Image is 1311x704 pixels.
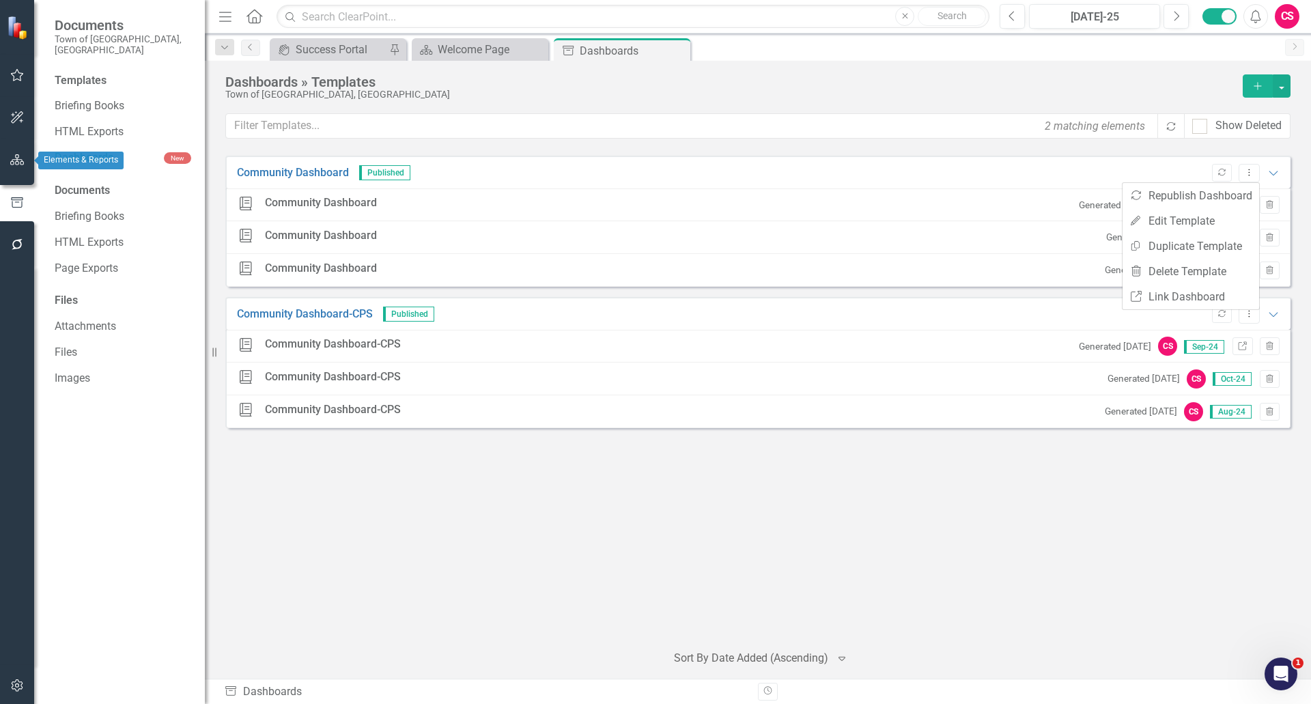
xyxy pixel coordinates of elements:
span: Oct-24 [1213,372,1252,386]
iframe: Intercom live chat [1265,658,1297,690]
div: Success Portal [296,41,386,58]
a: Community Dashboard [237,165,349,181]
a: Success Portal [273,41,386,58]
span: Search [938,10,967,21]
div: 2 matching elements [1041,115,1148,137]
div: Dashboards [224,684,748,700]
a: Delete Template [1123,259,1259,284]
div: Community Dashboard-CPS [265,369,401,385]
div: CS [1184,402,1203,421]
span: 1 [1293,658,1303,668]
div: Files [55,293,191,309]
span: Documents [55,17,191,33]
input: Search ClearPoint... [277,5,989,29]
span: Published [383,307,434,322]
div: Town of [GEOGRAPHIC_DATA], [GEOGRAPHIC_DATA] [225,89,1236,100]
div: Show Deleted [1215,118,1282,134]
a: Republish Dashboard [1123,183,1259,208]
a: Link Dashboard [1123,284,1259,309]
span: Aug-24 [1210,405,1252,419]
small: Generated [DATE] [1105,405,1177,418]
a: Edit Template [1123,208,1259,234]
div: Community Dashboard [265,228,377,244]
img: ClearPoint Strategy [7,16,31,40]
a: Welcome Page [415,41,545,58]
a: Attachments [55,319,191,335]
span: Sep-24 [1184,340,1224,354]
a: Briefing Books [55,209,191,225]
span: Published [359,165,410,180]
a: Dashboards [55,150,164,166]
button: Search [918,7,986,26]
div: Documents [55,183,191,199]
a: Duplicate Template [1123,234,1259,259]
a: HTML Exports [55,124,191,140]
small: Generated [DATE] [1108,372,1180,385]
button: CS [1275,4,1299,29]
div: Welcome Page [438,41,545,58]
input: Filter Templates... [225,113,1159,139]
div: Templates [55,73,191,89]
a: Briefing Books [55,98,191,114]
div: Community Dashboard [265,195,377,211]
a: Community Dashboard-CPS [237,307,373,322]
div: [DATE]-25 [1034,9,1155,25]
small: Generated [DATE] [1105,264,1177,277]
small: Generated [DATE] [1079,340,1151,353]
div: Dashboards » Templates [225,74,1236,89]
a: Images [55,371,191,386]
a: Page Exports [55,261,191,277]
div: CS [1187,369,1206,389]
a: HTML Exports [55,235,191,251]
button: [DATE]-25 [1029,4,1160,29]
div: Dashboards [580,42,687,59]
div: Community Dashboard-CPS [265,402,401,418]
small: Town of [GEOGRAPHIC_DATA], [GEOGRAPHIC_DATA] [55,33,191,56]
div: Elements & Reports [38,152,124,169]
div: Community Dashboard-CPS [265,337,401,352]
small: Generated [DATE] [1079,199,1151,212]
small: Generated [DATE] [1106,231,1179,244]
div: CS [1158,337,1177,356]
a: Files [55,345,191,361]
div: Community Dashboard [265,261,377,277]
